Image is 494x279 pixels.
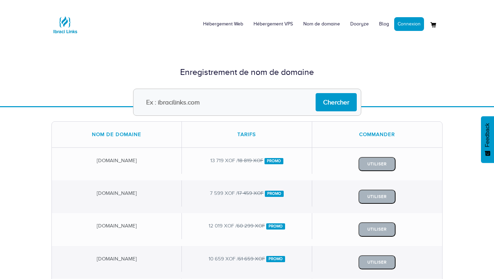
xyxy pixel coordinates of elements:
[484,123,491,147] span: Feedback
[52,122,182,147] div: Nom de domaine
[266,223,285,230] span: Promo
[133,89,361,116] input: Ex : ibracilinks.com
[312,122,442,147] div: Commander
[52,213,182,239] div: [DOMAIN_NAME]
[238,158,263,163] del: 18 819 XOF
[358,157,396,171] button: Utiliser
[298,14,345,34] a: Nom de domaine
[358,190,396,204] button: Utiliser
[52,180,182,206] div: [DOMAIN_NAME]
[182,246,312,272] div: 10 659 XOF /
[374,14,394,34] a: Blog
[358,222,396,236] button: Utiliser
[182,122,312,147] div: Tarifs
[394,17,424,31] a: Connexion
[182,180,312,206] div: 7 599 XOF /
[51,66,443,78] div: Enregistrement de nom de domaine
[237,190,263,196] del: 17 459 XOF
[182,148,312,174] div: 13 719 XOF /
[51,5,79,38] a: Logo Ibraci Links
[182,213,312,239] div: 12 019 XOF /
[264,158,283,164] span: Promo
[266,256,285,262] span: Promo
[358,255,396,269] button: Utiliser
[248,14,298,34] a: Hébergement VPS
[316,93,357,111] input: Chercher
[238,256,265,261] del: 61 659 XOF
[52,148,182,174] div: [DOMAIN_NAME]
[265,191,284,197] span: Promo
[345,14,374,34] a: Dooryze
[52,246,182,272] div: [DOMAIN_NAME]
[198,14,248,34] a: Hébergement Web
[481,116,494,163] button: Feedback - Afficher l’enquête
[237,223,265,228] del: 60 299 XOF
[51,11,79,38] img: Logo Ibraci Links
